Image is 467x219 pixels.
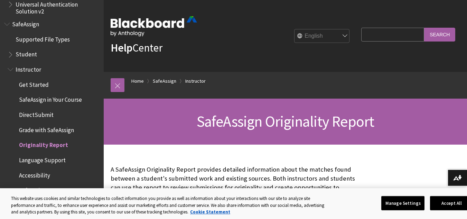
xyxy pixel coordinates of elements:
span: Supported File Types [16,34,70,43]
span: Originality Report [19,139,68,149]
strong: Help [111,41,132,55]
nav: Book outline for Blackboard SafeAssign [4,18,100,211]
a: SafeAssign [153,77,176,85]
span: Instructor [16,64,41,73]
a: More information about your privacy, opens in a new tab [190,209,230,215]
a: HelpCenter [111,41,162,55]
span: Language Support [19,154,66,164]
span: SafeAssign in Your Course [19,94,82,103]
span: SafeAssign [12,18,39,28]
span: Grade with SafeAssign [19,124,74,134]
input: Search [424,28,455,41]
a: Home [131,77,144,85]
span: Accessibility [19,170,50,179]
span: SafeAssign Originality Report [197,112,374,131]
span: DirectSubmit [19,109,54,118]
a: Instructor [185,77,206,85]
span: Get Started [19,79,49,88]
img: Blackboard by Anthology [111,16,197,36]
button: Manage Settings [381,196,424,210]
div: This website uses cookies and similar technologies to collect information you provide as well as ... [11,195,327,216]
span: SafeAssign FAQs [19,185,59,194]
span: Student [16,49,37,58]
select: Site Language Selector [295,29,350,43]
